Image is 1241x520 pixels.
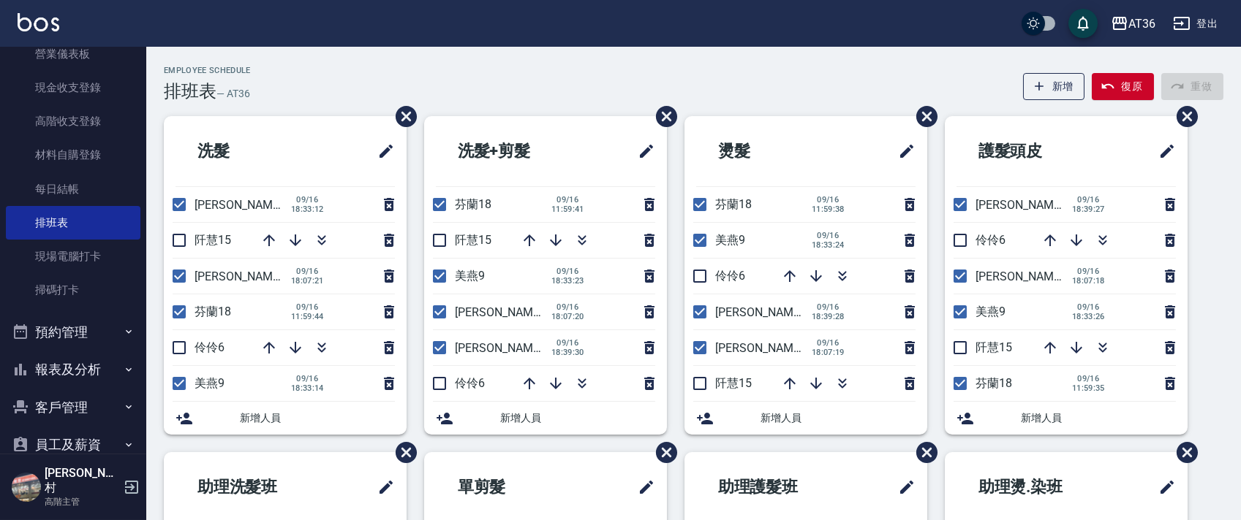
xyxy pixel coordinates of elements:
[715,305,816,319] span: [PERSON_NAME]16
[812,312,845,321] span: 18:39:28
[12,473,41,502] img: Person
[812,338,845,348] span: 09/16
[195,305,231,318] span: 芬蘭18
[45,466,119,495] h5: [PERSON_NAME]村
[1166,95,1200,138] span: 刪除班表
[761,410,916,426] span: 新增人員
[291,195,324,204] span: 09/16
[1167,10,1223,37] button: 登出
[715,233,745,247] span: 美燕9
[176,125,310,177] h2: 洗髮
[645,431,679,474] span: 刪除班表
[715,197,752,211] span: 芬蘭18
[957,461,1117,513] h2: 助理燙.染班
[905,95,940,138] span: 刪除班表
[436,461,578,513] h2: 單剪髮
[1072,195,1105,204] span: 09/16
[1166,431,1200,474] span: 刪除班表
[905,431,940,474] span: 刪除班表
[164,81,216,102] h3: 排班表
[455,233,491,247] span: 阡慧15
[976,305,1006,318] span: 美燕9
[629,470,655,505] span: 修改班表的標題
[6,240,140,273] a: 現場電腦打卡
[18,13,59,31] img: Logo
[1072,302,1105,312] span: 09/16
[812,231,845,240] span: 09/16
[1072,267,1105,276] span: 09/16
[6,104,140,138] a: 高階收支登錄
[195,233,231,247] span: 阡慧15
[812,240,845,250] span: 18:33:24
[889,134,916,169] span: 修改班表的標題
[1068,9,1098,38] button: save
[6,273,140,307] a: 掃碼打卡
[195,340,225,354] span: 伶伶6
[424,402,667,435] div: 新增人員
[455,269,485,283] span: 美燕9
[551,204,584,214] span: 11:59:41
[369,470,395,505] span: 修改班表的標題
[455,197,491,211] span: 芬蘭18
[6,71,140,104] a: 現金收支登錄
[45,495,119,508] p: 高階主管
[195,269,295,283] span: [PERSON_NAME]11
[436,125,590,177] h2: 洗髮+剪髮
[1128,15,1155,33] div: AT36
[1072,383,1105,393] span: 11:59:35
[715,269,745,283] span: 伶伶6
[812,204,845,214] span: 11:59:38
[291,276,324,286] span: 18:07:21
[889,470,916,505] span: 修改班表的標題
[385,431,419,474] span: 刪除班表
[1072,312,1105,321] span: 18:33:26
[551,348,584,357] span: 18:39:30
[976,376,1012,390] span: 芬蘭18
[696,461,854,513] h2: 助理護髮班
[455,341,556,355] span: [PERSON_NAME]16
[6,426,140,464] button: 員工及薪資
[1092,73,1154,100] button: 復原
[1021,410,1176,426] span: 新增人員
[240,410,395,426] span: 新增人員
[629,134,655,169] span: 修改班表的標題
[551,312,584,321] span: 18:07:20
[684,402,927,435] div: 新增人員
[164,66,251,75] h2: Employee Schedule
[551,195,584,204] span: 09/16
[551,338,584,348] span: 09/16
[195,198,295,212] span: [PERSON_NAME]16
[812,302,845,312] span: 09/16
[1150,134,1176,169] span: 修改班表的標題
[291,204,324,214] span: 18:33:12
[216,86,250,102] h6: — AT36
[957,125,1107,177] h2: 護髮頭皮
[6,313,140,351] button: 預約管理
[976,340,1012,354] span: 阡慧15
[164,402,407,435] div: 新增人員
[291,267,324,276] span: 09/16
[976,233,1006,247] span: 伶伶6
[1072,374,1105,383] span: 09/16
[945,402,1188,435] div: 新增人員
[976,198,1076,212] span: [PERSON_NAME]16
[455,305,556,319] span: [PERSON_NAME]11
[551,276,584,286] span: 18:33:23
[645,95,679,138] span: 刪除班表
[715,376,752,390] span: 阡慧15
[1105,9,1161,39] button: AT36
[291,312,324,321] span: 11:59:44
[1023,73,1085,100] button: 新增
[369,134,395,169] span: 修改班表的標題
[455,376,485,390] span: 伶伶6
[812,195,845,204] span: 09/16
[696,125,831,177] h2: 燙髮
[976,269,1076,283] span: [PERSON_NAME]11
[812,348,845,357] span: 18:07:19
[176,461,333,513] h2: 助理洗髮班
[1150,470,1176,505] span: 修改班表的標題
[291,302,324,312] span: 09/16
[291,383,324,393] span: 18:33:14
[551,267,584,276] span: 09/16
[6,37,140,71] a: 營業儀表板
